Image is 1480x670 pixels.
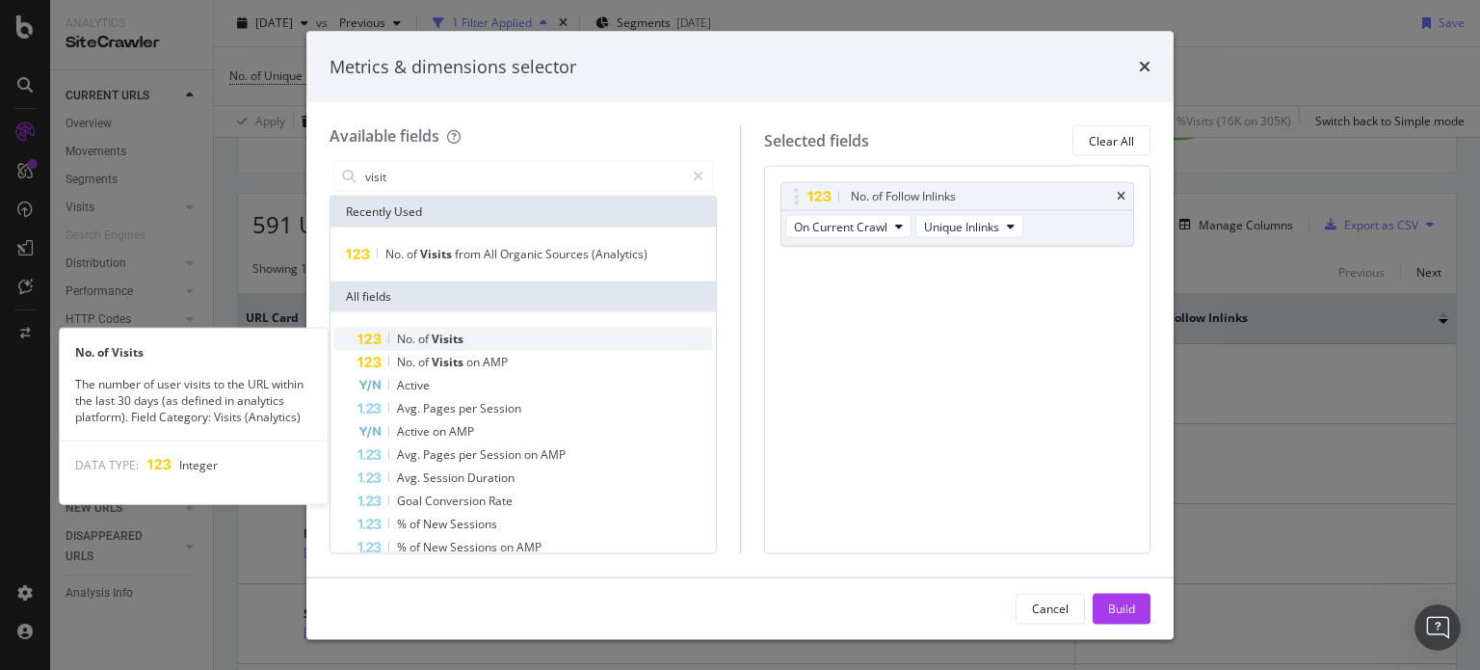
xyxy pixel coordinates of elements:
span: of [418,331,432,347]
span: All [484,246,500,262]
span: % [397,539,410,555]
span: New [423,539,450,555]
span: Sessions [450,539,500,555]
span: On Current Crawl [794,218,887,234]
iframe: Intercom live chat [1414,604,1461,651]
div: Cancel [1032,600,1069,616]
button: Cancel [1016,593,1085,624]
span: Avg. [397,469,423,486]
span: AMP [449,423,474,440]
span: Pages [423,446,459,463]
span: Visits [420,246,455,262]
span: New [423,516,450,532]
span: of [410,539,423,555]
span: per [459,446,480,463]
span: Goal [397,493,425,509]
span: No. [397,331,418,347]
span: (Analytics) [592,246,647,262]
span: on [466,354,483,370]
button: Clear All [1072,125,1150,156]
span: AMP [541,446,566,463]
span: Visits [432,331,463,347]
span: Active [397,423,433,440]
span: Conversion [425,493,489,509]
span: No. [385,246,407,262]
div: All fields [330,281,716,312]
span: No. [397,354,418,370]
div: Recently Used [330,197,716,228]
button: On Current Crawl [785,215,912,238]
span: AMP [483,354,508,370]
span: Organic [500,246,545,262]
span: of [410,516,423,532]
span: Session [480,400,521,416]
div: times [1117,191,1125,202]
div: Clear All [1089,132,1134,148]
div: No. of Follow InlinkstimesOn Current CrawlUnique Inlinks [780,182,1135,247]
span: Session [423,469,467,486]
span: Sources [545,246,592,262]
span: per [459,400,480,416]
span: AMP [516,539,542,555]
span: Avg. [397,446,423,463]
div: Selected fields [764,129,869,151]
span: Pages [423,400,459,416]
div: modal [306,31,1174,639]
span: on [524,446,541,463]
span: Sessions [450,516,497,532]
span: Unique Inlinks [924,218,999,234]
input: Search by field name [363,162,684,191]
span: from [455,246,484,262]
span: Session [480,446,524,463]
span: Duration [467,469,515,486]
div: times [1139,54,1150,79]
span: Visits [432,354,466,370]
div: Available fields [330,125,439,147]
div: No. of Follow Inlinks [851,187,956,206]
span: on [500,539,516,555]
button: Build [1093,593,1150,624]
div: Metrics & dimensions selector [330,54,576,79]
div: The number of user visits to the URL within the last 30 days (as defined in analytics platform). ... [60,375,328,424]
span: of [407,246,420,262]
span: Avg. [397,400,423,416]
span: % [397,516,410,532]
span: on [433,423,449,440]
div: Build [1108,600,1135,616]
span: of [418,354,432,370]
span: Active [397,377,430,393]
div: No. of Visits [60,343,328,360]
span: Rate [489,493,513,509]
button: Unique Inlinks [915,215,1023,238]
